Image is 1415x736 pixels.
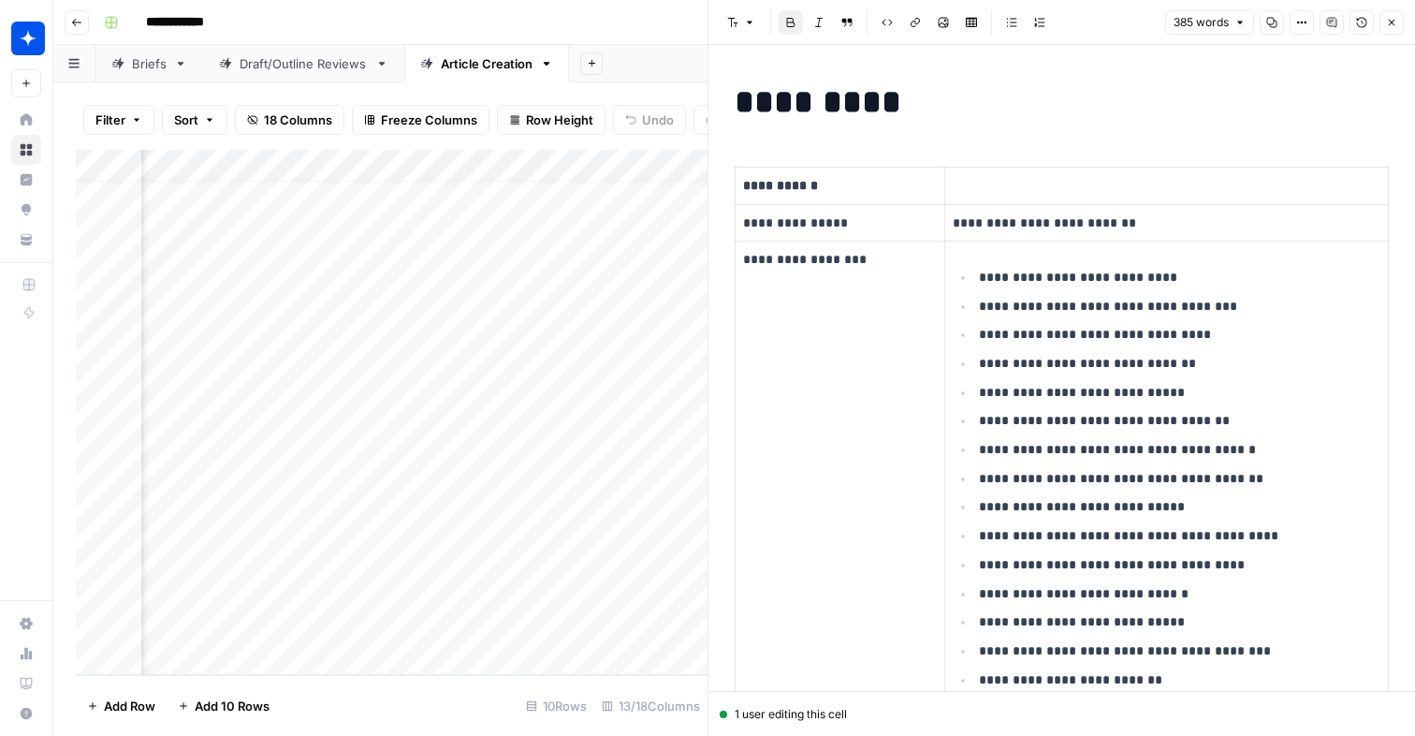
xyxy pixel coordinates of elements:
button: Sort [162,105,227,135]
button: Workspace: Wiz [11,15,41,62]
button: 385 words [1165,10,1254,35]
a: Briefs [95,45,203,82]
a: Article Creation [404,45,569,82]
div: Article Creation [441,54,532,73]
button: Freeze Columns [352,105,489,135]
span: Filter [95,110,125,129]
button: 18 Columns [235,105,344,135]
span: 385 words [1174,14,1229,31]
div: Briefs [132,54,167,73]
a: Opportunities [11,195,41,225]
span: Freeze Columns [381,110,477,129]
a: Learning Hub [11,669,41,699]
span: Sort [174,110,198,129]
a: Your Data [11,225,41,255]
button: Help + Support [11,699,41,729]
span: Add Row [104,697,155,715]
a: Insights [11,165,41,195]
span: Add 10 Rows [195,697,270,715]
div: 13/18 Columns [594,691,707,721]
button: Add 10 Rows [167,691,281,721]
div: 10 Rows [518,691,594,721]
button: Filter [83,105,154,135]
span: Undo [642,110,674,129]
span: Row Height [526,110,593,129]
a: Home [11,105,41,135]
a: Draft/Outline Reviews [203,45,404,82]
button: Add Row [76,691,167,721]
button: Undo [613,105,686,135]
img: Wiz Logo [11,22,45,55]
span: 18 Columns [264,110,332,129]
a: Usage [11,639,41,669]
div: Draft/Outline Reviews [240,54,368,73]
button: Row Height [497,105,605,135]
a: Settings [11,609,41,639]
div: 1 user editing this cell [720,706,1404,723]
a: Browse [11,135,41,165]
